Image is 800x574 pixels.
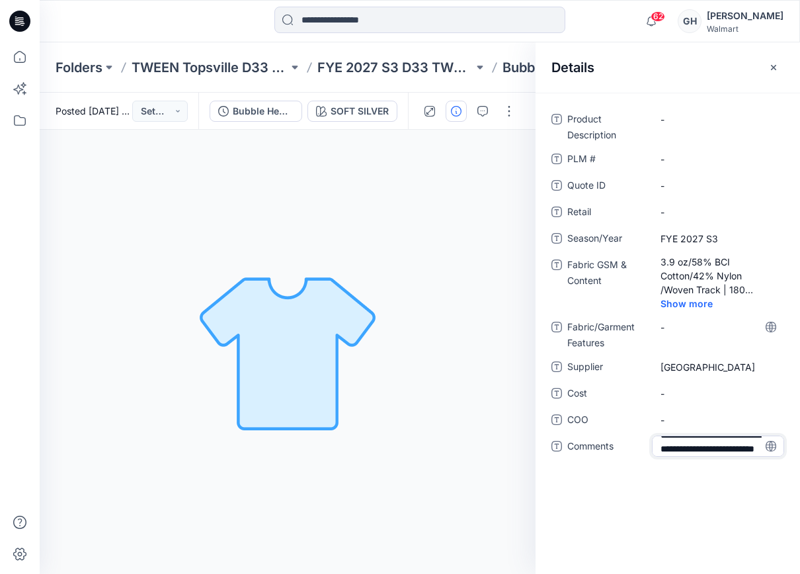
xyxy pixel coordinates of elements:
[567,257,647,311] span: Fabric GSM & Content
[660,387,776,401] span: -
[660,255,776,297] span: 3.9 oz/58% BCI Cotton/42% Nylon /Woven Track | 180 Grams/60% BCI Cotton/40% Recycled Polyester/ B...
[446,101,467,122] button: Details
[567,412,647,430] span: COO
[660,297,730,311] span: Show more
[567,359,647,377] span: Supplier
[307,101,397,122] button: SOFT SILVER
[660,152,776,166] span: -
[707,8,783,24] div: [PERSON_NAME]
[707,24,783,34] div: Walmart
[660,413,776,427] span: -
[132,58,288,77] a: TWEEN Topsville D33 Girls
[56,58,102,77] a: Folders
[567,319,647,351] span: Fabric/Garment Features
[56,104,132,118] span: Posted [DATE] 17:10 by
[567,111,647,143] span: Product Description
[660,179,776,193] span: -
[195,260,380,445] img: No Outline
[660,232,776,246] span: FYE 2027 S3
[660,320,776,334] span: -
[660,205,776,219] span: -
[567,438,647,457] span: Comments
[660,360,776,374] span: Topsville
[567,230,647,249] span: Season/Year
[567,177,647,196] span: Quote ID
[551,60,594,75] h2: Details
[567,385,647,404] span: Cost
[567,204,647,222] span: Retail
[317,58,474,77] a: FYE 2027 S3 D33 TWEEN GIRL TOPSVILLE
[331,104,389,119] div: SOFT SILVER
[660,113,776,126] span: -
[678,9,701,33] div: GH
[567,151,647,169] span: PLM #
[502,58,659,77] p: Bubble Hem Track Jacket
[210,101,302,122] button: Bubble Hem Track Jacket
[651,11,665,22] span: 62
[233,104,294,119] div: Bubble Hem Track Jacket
